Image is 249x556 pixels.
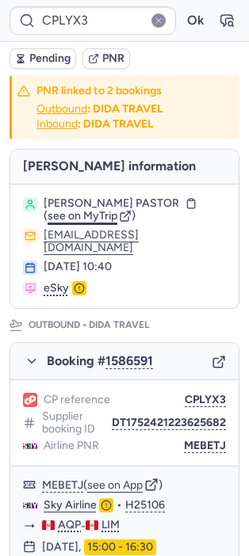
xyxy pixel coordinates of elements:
span: [PERSON_NAME] PASTOR [44,197,179,210]
span: Airline PNR [44,440,99,452]
button: see on App [87,479,143,492]
span: PNR [102,52,125,65]
span: eSky [44,281,69,295]
figure: H2 airline logo [23,439,37,453]
figure: H2 airline logo [23,498,37,512]
div: ( ) [42,478,226,492]
span: CP reference [44,394,110,406]
span: Booking # [47,354,153,368]
a: Sky Airline [44,498,97,512]
button: DT1752421223625682 [112,417,226,429]
div: [DATE] 10:40 [44,261,226,273]
span: see on MyTrip [48,209,117,223]
button: (see on MyTrip) [44,210,136,223]
button: MEBETJ [42,479,83,492]
button: Outbound [36,103,87,116]
h4: [PERSON_NAME] information [10,150,239,184]
b: : DIDA TRAVEL [87,102,163,116]
span: Supplier booking ID [42,410,112,436]
div: [DATE], [42,539,156,555]
span: AQP [58,519,81,531]
span: DIDA TRAVEL [87,318,151,333]
button: [EMAIL_ADDRESS][DOMAIN_NAME] [44,229,226,254]
input: PNR Reference [10,6,176,35]
h4: PNR linked to 2 bookings [36,83,205,98]
button: PNR [82,48,130,69]
button: H25106 [125,499,165,512]
span: Pending [29,52,71,65]
button: Inbound [36,118,78,131]
figure: 1L airline logo [23,393,37,407]
div: - [42,519,226,533]
div: • [44,498,226,512]
button: MEBETJ [184,440,226,452]
button: CPLYX3 [185,394,226,406]
button: Ok [182,8,208,33]
b: : DIDA TRAVEL [78,117,154,131]
button: Pending [10,48,76,69]
span: LIM [102,519,120,531]
p: Outbound • [29,318,151,333]
time: 15:00 - 16:30 [84,539,156,555]
button: 1586591 [105,354,153,368]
